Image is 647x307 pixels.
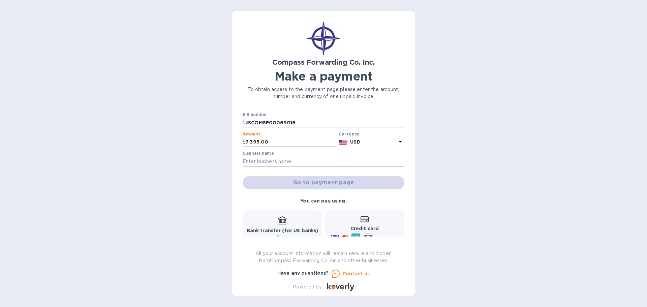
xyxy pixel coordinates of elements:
u: Contact us [342,271,370,276]
input: Enter business name [243,156,404,166]
b: Currency [339,131,360,136]
img: USD [339,140,348,145]
input: Enter bill number [248,118,404,128]
p: Free [247,234,318,241]
b: Compass Forwarding Co. Inc. [272,58,375,66]
label: Bill number [243,113,267,117]
span: and more... [375,235,400,240]
b: Bank transfer (for US banks) [247,228,318,233]
b: Have any questions? [277,270,329,276]
b: USD [350,139,360,145]
b: Credit card [350,226,379,231]
p: To obtain access to the payment page please enter the amount, number and currency of one unpaid i... [243,86,404,100]
label: Business name [243,152,274,156]
label: Amount [243,132,260,136]
p: № [243,119,248,126]
p: $ [243,139,246,146]
b: You can pay using: [300,198,346,204]
p: Powered by [293,283,321,290]
input: 0.00 [246,137,336,147]
h1: Make a payment [243,69,404,83]
p: All your account information will remain secure and hidden from Compass Forwarding Co. Inc. and o... [243,250,404,264]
